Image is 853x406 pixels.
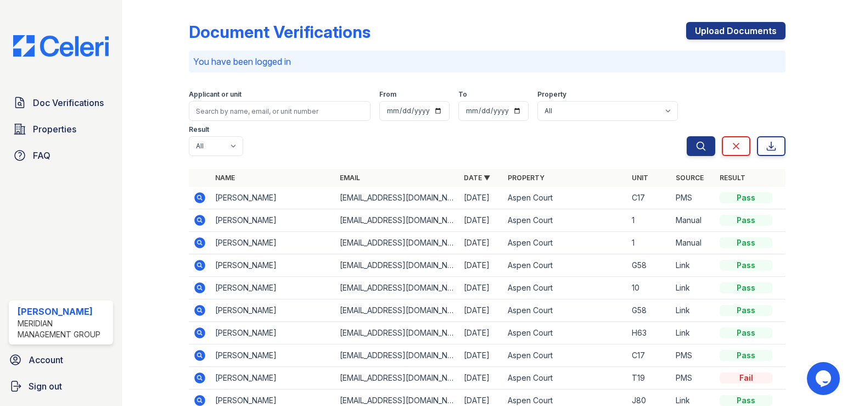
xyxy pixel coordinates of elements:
a: Sign out [4,375,117,397]
a: Date ▼ [464,174,490,182]
td: [DATE] [459,367,503,390]
div: Pass [720,260,772,271]
td: [EMAIL_ADDRESS][DOMAIN_NAME] [335,209,459,232]
td: [EMAIL_ADDRESS][DOMAIN_NAME] [335,232,459,254]
td: G58 [627,299,671,322]
td: Aspen Court [503,277,627,299]
td: C17 [627,344,671,367]
td: [DATE] [459,187,503,209]
td: Link [671,277,715,299]
td: Aspen Court [503,299,627,322]
td: [EMAIL_ADDRESS][DOMAIN_NAME] [335,344,459,367]
td: Link [671,299,715,322]
td: H63 [627,322,671,344]
td: [DATE] [459,322,503,344]
td: PMS [671,344,715,367]
td: Aspen Court [503,187,627,209]
td: Aspen Court [503,254,627,277]
span: Sign out [29,380,62,393]
a: Doc Verifications [9,92,113,114]
div: Pass [720,305,772,316]
span: Doc Verifications [33,96,104,109]
td: Aspen Court [503,322,627,344]
td: [DATE] [459,209,503,232]
iframe: chat widget [807,362,842,395]
a: Result [720,174,745,182]
a: FAQ [9,144,113,166]
td: [DATE] [459,299,503,322]
a: Properties [9,118,113,140]
span: Properties [33,123,76,136]
td: PMS [671,367,715,390]
a: Property [508,174,545,182]
td: Manual [671,232,715,254]
img: CE_Logo_Blue-a8612792a0a2168367f1c8372b55b34899dd931a85d93a1a3d3e32e68fde9ad4.png [4,35,117,57]
td: T19 [627,367,671,390]
td: [PERSON_NAME] [211,277,335,299]
p: You have been logged in [193,55,781,68]
div: Fail [720,372,772,383]
td: [PERSON_NAME] [211,254,335,277]
div: Pass [720,192,772,203]
td: 10 [627,277,671,299]
a: Source [676,174,704,182]
td: Link [671,322,715,344]
td: [PERSON_NAME] [211,209,335,232]
div: Pass [720,237,772,248]
td: Link [671,254,715,277]
td: C17 [627,187,671,209]
div: [PERSON_NAME] [18,305,109,318]
td: Aspen Court [503,209,627,232]
td: [EMAIL_ADDRESS][DOMAIN_NAME] [335,187,459,209]
td: Aspen Court [503,367,627,390]
td: [EMAIL_ADDRESS][DOMAIN_NAME] [335,277,459,299]
a: Email [340,174,360,182]
td: 1 [627,209,671,232]
div: Pass [720,282,772,293]
label: Property [537,90,566,99]
td: [EMAIL_ADDRESS][DOMAIN_NAME] [335,367,459,390]
td: [DATE] [459,277,503,299]
a: Account [4,349,117,371]
label: Applicant or unit [189,90,242,99]
a: Unit [632,174,648,182]
td: PMS [671,187,715,209]
td: [PERSON_NAME] [211,322,335,344]
label: To [458,90,467,99]
td: [EMAIL_ADDRESS][DOMAIN_NAME] [335,299,459,322]
td: Aspen Court [503,232,627,254]
td: [PERSON_NAME] [211,299,335,322]
td: [EMAIL_ADDRESS][DOMAIN_NAME] [335,322,459,344]
div: Pass [720,395,772,406]
td: [DATE] [459,232,503,254]
td: [EMAIL_ADDRESS][DOMAIN_NAME] [335,254,459,277]
span: Account [29,353,63,366]
div: Pass [720,215,772,226]
td: [DATE] [459,254,503,277]
a: Upload Documents [686,22,785,40]
label: From [379,90,396,99]
label: Result [189,125,209,134]
td: [PERSON_NAME] [211,367,335,390]
span: FAQ [33,149,50,162]
div: Pass [720,327,772,338]
td: [PERSON_NAME] [211,187,335,209]
td: [PERSON_NAME] [211,232,335,254]
td: Aspen Court [503,344,627,367]
a: Name [215,174,235,182]
div: Meridian Management Group [18,318,109,340]
div: Pass [720,350,772,361]
td: Manual [671,209,715,232]
td: [PERSON_NAME] [211,344,335,367]
input: Search by name, email, or unit number [189,101,371,121]
td: G58 [627,254,671,277]
td: [DATE] [459,344,503,367]
td: 1 [627,232,671,254]
div: Document Verifications [189,22,371,42]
